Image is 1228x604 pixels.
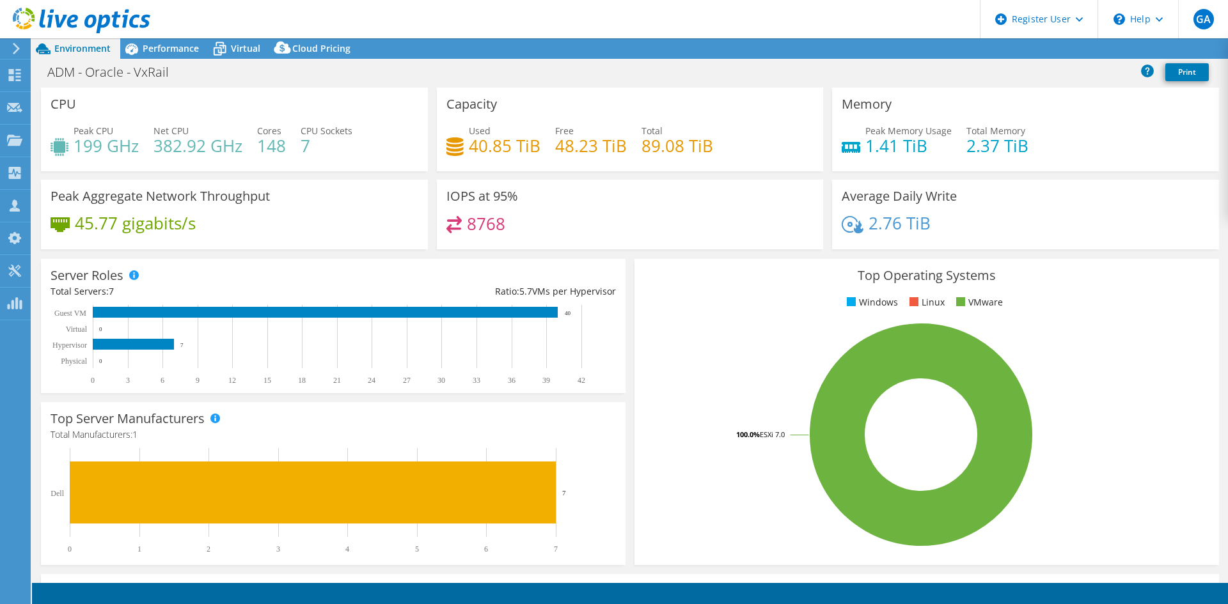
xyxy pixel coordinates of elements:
text: 3 [276,545,280,554]
text: 27 [403,376,411,385]
li: VMware [953,295,1003,309]
text: 0 [99,326,102,332]
h3: IOPS at 95% [446,189,518,203]
h3: Server Roles [51,268,123,283]
h4: 382.92 GHz [153,139,242,153]
h3: Capacity [446,97,497,111]
text: Hypervisor [52,341,87,350]
a: Print [1165,63,1209,81]
text: 33 [473,376,480,385]
h1: ADM - Oracle - VxRail [42,65,189,79]
tspan: ESXi 7.0 [760,430,785,439]
h4: Total Manufacturers: [51,428,616,442]
h4: 1.41 TiB [865,139,952,153]
div: Total Servers: [51,284,333,298]
text: 7 [180,342,184,348]
text: Virtual [66,325,88,334]
h4: 40.85 TiB [469,139,540,153]
text: 2 [207,545,210,554]
h3: CPU [51,97,76,111]
span: Virtual [231,42,260,54]
h4: 2.37 TiB [966,139,1028,153]
h3: Peak Aggregate Network Throughput [51,189,270,203]
text: 0 [91,376,95,385]
span: CPU Sockets [301,125,352,137]
span: Peak CPU [74,125,113,137]
text: 40 [565,310,571,316]
text: 3 [126,376,130,385]
text: 4 [345,545,349,554]
text: 36 [508,376,516,385]
tspan: 100.0% [736,430,760,439]
span: Total [642,125,663,137]
span: Net CPU [153,125,189,137]
text: 21 [333,376,341,385]
h4: 45.77 gigabits/s [75,216,196,230]
text: 0 [99,358,102,364]
text: Dell [51,489,64,498]
text: 24 [368,376,375,385]
span: Total Memory [966,125,1025,137]
span: GA [1193,9,1214,29]
h3: Top Server Manufacturers [51,412,205,426]
text: 39 [542,376,550,385]
text: 12 [228,376,236,385]
h4: 7 [301,139,352,153]
svg: \n [1114,13,1125,25]
text: 6 [484,545,488,554]
span: Cores [257,125,281,137]
li: Windows [844,295,898,309]
h4: 48.23 TiB [555,139,627,153]
h4: 2.76 TiB [869,216,931,230]
span: Free [555,125,574,137]
h3: Average Daily Write [842,189,957,203]
text: 7 [554,545,558,554]
text: 30 [437,376,445,385]
text: 9 [196,376,200,385]
text: 7 [562,489,566,497]
span: Cloud Pricing [292,42,350,54]
h3: Top Operating Systems [644,268,1209,283]
text: 6 [161,376,164,385]
text: 5 [415,545,419,554]
h4: 8768 [467,217,505,231]
text: 1 [138,545,141,554]
h3: Memory [842,97,892,111]
div: Ratio: VMs per Hypervisor [333,284,616,298]
span: Performance [143,42,199,54]
text: 0 [68,545,72,554]
h4: 148 [257,139,286,153]
h4: 199 GHz [74,139,139,153]
text: 42 [578,376,585,385]
text: Guest VM [54,309,86,318]
span: Environment [54,42,111,54]
h4: 89.08 TiB [642,139,713,153]
span: Peak Memory Usage [865,125,952,137]
text: 18 [298,376,306,385]
li: Linux [906,295,945,309]
text: Physical [61,357,87,366]
span: 7 [109,285,114,297]
span: 1 [132,428,138,440]
span: 5.7 [519,285,532,297]
span: Used [469,125,491,137]
text: 15 [264,376,271,385]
